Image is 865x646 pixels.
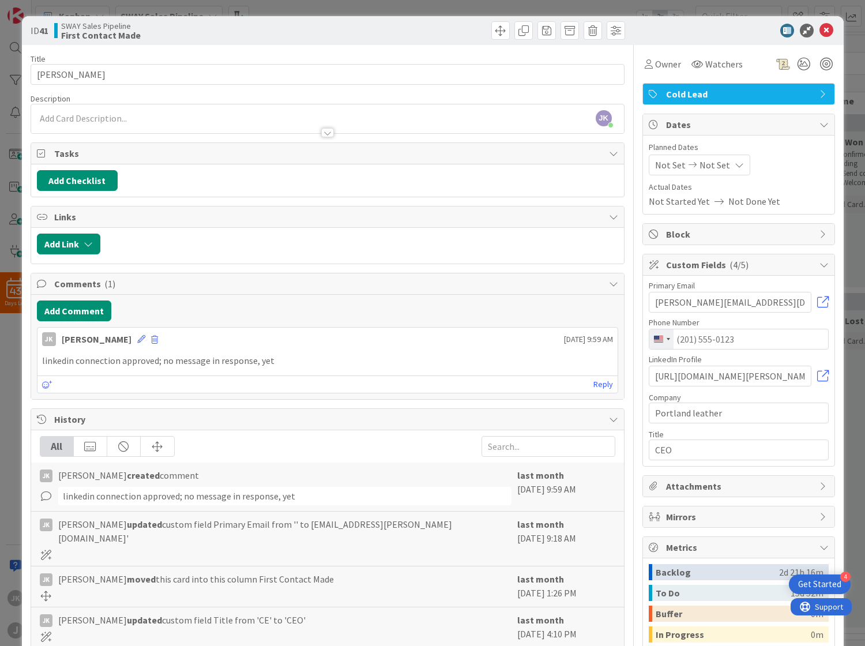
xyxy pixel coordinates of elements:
[798,579,841,590] div: Get Started
[42,332,56,346] div: JK
[517,517,615,560] div: [DATE] 9:18 AM
[656,606,811,622] div: Buffer
[104,278,115,290] span: ( 1 )
[666,510,814,524] span: Mirrors
[58,468,199,482] span: [PERSON_NAME] comment
[31,24,48,37] span: ID
[61,21,141,31] span: SWAY Sales Pipeline
[517,468,615,505] div: [DATE] 9:59 AM
[40,519,52,531] div: JK
[666,479,814,493] span: Attachments
[596,110,612,126] span: JK
[649,141,829,153] span: Planned Dates
[705,57,743,71] span: Watchers
[649,318,829,326] div: Phone Number
[517,470,564,481] b: last month
[42,354,613,367] p: linkedin connection approved; no message in response, yet
[666,227,814,241] span: Block
[656,585,791,601] div: To Do
[699,158,730,172] span: Not Set
[811,626,823,643] div: 0m
[779,564,823,580] div: 2d 21h 16m
[37,234,100,254] button: Add Link
[40,614,52,627] div: JK
[517,519,564,530] b: last month
[728,194,780,208] span: Not Done Yet
[482,436,615,457] input: Search...
[62,332,131,346] div: [PERSON_NAME]
[127,470,160,481] b: created
[37,301,111,321] button: Add Comment
[656,626,811,643] div: In Progress
[61,31,141,40] b: First Contact Made
[649,329,829,350] input: (201) 555-0123
[39,25,48,36] b: 41
[649,329,674,349] button: Change country, selected United States
[649,429,664,440] label: Title
[127,573,156,585] b: moved
[58,572,334,586] span: [PERSON_NAME] this card into this column First Contact Made
[649,355,829,363] div: LinkedIn Profile
[789,574,851,594] div: Open Get Started checklist, remaining modules: 4
[791,585,823,601] div: 15d 52m
[40,573,52,586] div: JK
[24,2,52,16] span: Support
[649,194,710,208] span: Not Started Yet
[54,277,603,291] span: Comments
[58,517,512,545] span: [PERSON_NAME] custom field Primary Email from '' to [EMAIL_ADDRESS][PERSON_NAME][DOMAIN_NAME]'
[54,412,603,426] span: History
[37,170,118,191] button: Add Checklist
[54,147,603,160] span: Tasks
[649,281,829,290] div: Primary Email
[655,57,681,71] span: Owner
[666,540,814,554] span: Metrics
[31,64,625,85] input: type card name here...
[649,392,681,403] label: Company
[40,437,74,456] div: All
[54,210,603,224] span: Links
[58,613,306,627] span: [PERSON_NAME] custom field Title from 'CE' to 'CEO'
[517,573,564,585] b: last month
[517,613,615,642] div: [DATE] 4:10 PM
[666,87,814,101] span: Cold Lead
[666,118,814,132] span: Dates
[840,572,851,582] div: 4
[729,259,749,271] span: ( 4/5 )
[564,333,613,345] span: [DATE] 9:59 AM
[127,519,162,530] b: updated
[58,487,512,505] div: linkedin connection approved; no message in response, yet
[517,614,564,626] b: last month
[655,158,686,172] span: Not Set
[593,377,613,392] a: Reply
[40,470,52,482] div: JK
[666,258,814,272] span: Custom Fields
[656,564,779,580] div: Backlog
[517,572,615,601] div: [DATE] 1:26 PM
[649,181,829,193] span: Actual Dates
[31,54,46,64] label: Title
[31,93,70,104] span: Description
[127,614,162,626] b: updated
